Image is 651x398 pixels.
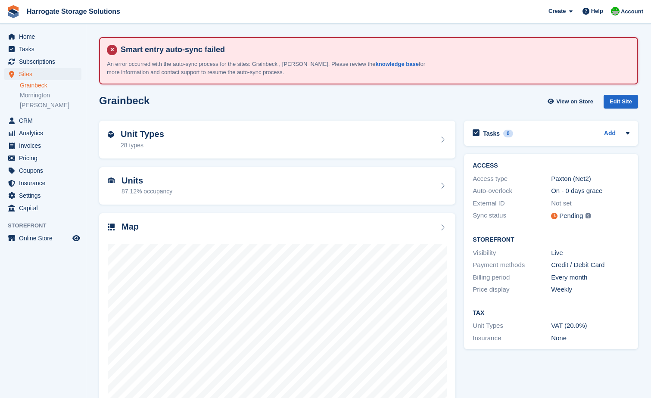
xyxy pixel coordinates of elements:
[4,56,81,68] a: menu
[19,232,71,244] span: Online Store
[4,232,81,244] a: menu
[621,7,643,16] span: Account
[548,7,566,16] span: Create
[4,140,81,152] a: menu
[551,248,629,258] div: Live
[604,95,638,112] a: Edit Site
[611,7,620,16] img: Lee and Michelle Depledge
[551,199,629,208] div: Not set
[551,273,629,283] div: Every month
[473,236,629,243] h2: Storefront
[19,202,71,214] span: Capital
[551,174,629,184] div: Paxton (Net2)
[551,333,629,343] div: None
[19,165,71,177] span: Coupons
[473,285,551,295] div: Price display
[4,68,81,80] a: menu
[20,81,81,90] a: Grainbeck
[604,129,616,139] a: Add
[23,4,124,19] a: Harrogate Storage Solutions
[559,211,583,221] div: Pending
[376,61,419,67] a: knowledge base
[473,211,551,221] div: Sync status
[19,140,71,152] span: Invoices
[503,130,513,137] div: 0
[99,167,455,205] a: Units 87.12% occupancy
[551,260,629,270] div: Credit / Debit Card
[117,45,630,55] h4: Smart entry auto-sync failed
[473,199,551,208] div: External ID
[99,121,455,159] a: Unit Types 28 types
[473,310,629,317] h2: Tax
[473,260,551,270] div: Payment methods
[19,177,71,189] span: Insurance
[551,285,629,295] div: Weekly
[4,165,81,177] a: menu
[7,5,20,18] img: stora-icon-8386f47178a22dfd0bd8f6a31ec36ba5ce8667c1dd55bd0f319d3a0aa187defe.svg
[546,95,597,109] a: View on Store
[483,130,500,137] h2: Tasks
[604,95,638,109] div: Edit Site
[8,221,86,230] span: Storefront
[121,176,172,186] h2: Units
[4,152,81,164] a: menu
[4,190,81,202] a: menu
[591,7,603,16] span: Help
[108,131,114,138] img: unit-type-icn-2b2737a686de81e16bb02015468b77c625bbabd49415b5ef34ead5e3b44a266d.svg
[108,177,115,183] img: unit-icn-7be61d7bf1b0ce9d3e12c5938cc71ed9869f7b940bace4675aadf7bd6d80202e.svg
[121,222,139,232] h2: Map
[4,31,81,43] a: menu
[19,127,71,139] span: Analytics
[121,187,172,196] div: 87.12% occupancy
[19,31,71,43] span: Home
[473,321,551,331] div: Unit Types
[4,115,81,127] a: menu
[19,56,71,68] span: Subscriptions
[121,141,164,150] div: 28 types
[108,224,115,230] img: map-icn-33ee37083ee616e46c38cad1a60f524a97daa1e2b2c8c0bc3eb3415660979fc1.svg
[473,174,551,184] div: Access type
[473,162,629,169] h2: ACCESS
[473,186,551,196] div: Auto-overlock
[586,213,591,218] img: icon-info-grey-7440780725fd019a000dd9b08b2336e03edf1995a4989e88bcd33f0948082b44.svg
[99,95,150,106] h2: Grainbeck
[4,177,81,189] a: menu
[20,91,81,99] a: Mornington
[19,115,71,127] span: CRM
[473,273,551,283] div: Billing period
[473,248,551,258] div: Visibility
[19,43,71,55] span: Tasks
[71,233,81,243] a: Preview store
[551,186,629,196] div: On - 0 days grace
[19,152,71,164] span: Pricing
[4,127,81,139] a: menu
[551,321,629,331] div: VAT (20.0%)
[107,60,430,77] p: An error occurred with the auto-sync process for the sites: Grainbeck , [PERSON_NAME]. Please rev...
[556,97,593,106] span: View on Store
[20,101,81,109] a: [PERSON_NAME]
[19,68,71,80] span: Sites
[19,190,71,202] span: Settings
[4,202,81,214] a: menu
[473,333,551,343] div: Insurance
[4,43,81,55] a: menu
[121,129,164,139] h2: Unit Types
